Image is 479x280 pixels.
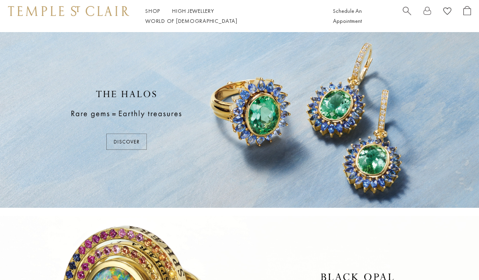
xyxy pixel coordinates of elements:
a: ShopShop [145,7,160,14]
a: Schedule An Appointment [333,7,362,24]
a: View Wishlist [443,6,451,18]
nav: Main navigation [145,6,315,26]
a: High JewelleryHigh Jewellery [172,7,214,14]
a: Open Shopping Bag [463,6,471,26]
a: Search [403,6,411,26]
a: World of [DEMOGRAPHIC_DATA]World of [DEMOGRAPHIC_DATA] [145,17,237,24]
img: Temple St. Clair [8,6,129,16]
